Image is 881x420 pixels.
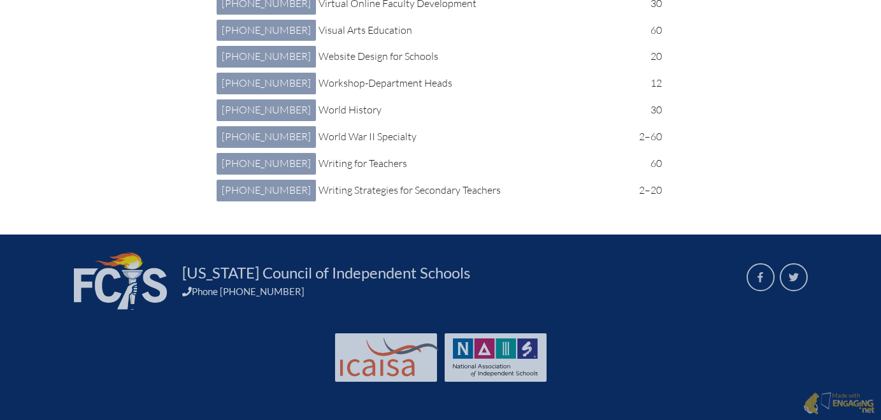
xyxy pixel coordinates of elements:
[217,99,316,121] a: [PHONE_NUMBER]
[217,20,316,41] a: [PHONE_NUMBER]
[635,48,662,65] p: 20
[832,399,875,414] img: Engaging - Bring it online
[217,180,316,201] a: [PHONE_NUMBER]
[798,389,880,419] a: Made with
[453,338,538,377] img: NAIS Logo
[319,129,625,145] p: World War II Specialty
[340,338,438,377] img: Int'l Council Advancing Independent School Accreditation logo
[217,46,316,68] a: [PHONE_NUMBER]
[319,102,625,119] p: World History
[635,22,662,39] p: 60
[635,102,662,119] p: 30
[635,182,662,199] p: 2–20
[319,22,625,39] p: Visual Arts Education
[832,392,875,416] p: Made with
[319,48,625,65] p: Website Design for Schools
[177,263,475,283] a: [US_STATE] Council of Independent Schools
[217,73,316,94] a: [PHONE_NUMBER]
[217,153,316,175] a: [PHONE_NUMBER]
[319,156,625,172] p: Writing for Teachers
[820,392,834,410] img: Engaging - Bring it online
[74,252,167,310] img: FCIS_logo_white
[217,126,316,148] a: [PHONE_NUMBER]
[803,392,819,415] img: Engaging - Bring it online
[319,182,625,199] p: Writing Strategies for Secondary Teachers
[635,75,662,92] p: 12
[635,129,662,145] p: 2–60
[635,156,662,172] p: 60
[182,286,731,297] div: Phone [PHONE_NUMBER]
[319,75,625,92] p: Workshop-Department Heads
